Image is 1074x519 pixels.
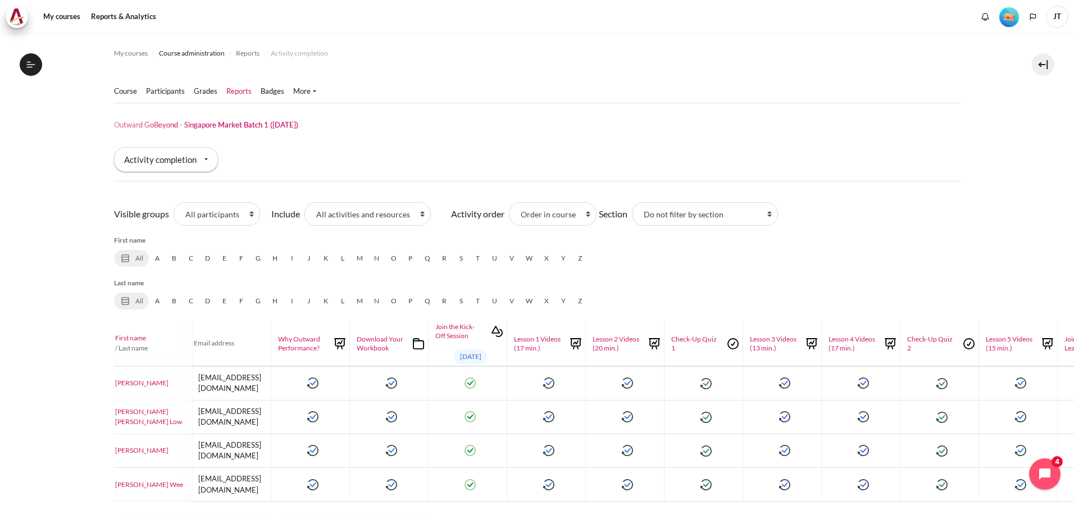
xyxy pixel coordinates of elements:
[301,293,317,309] a: J
[183,250,199,267] a: C
[858,377,869,389] img: Kok Chuan Lee, Lesson 4 Videos (17 min.): Completed Tuesday, 5 August 2025, 11:06 AM
[385,293,402,309] a: O
[486,293,503,309] a: U
[902,335,977,352] a: Check-Up Quiz 2Quiz
[622,445,633,456] img: Anna Raisa Mislang, Lesson 2 Videos (20 min.): Completed Thursday, 31 July 2025, 7:43 PM
[430,322,506,340] a: Join the Kick-Off SessionInteractive Content
[114,147,218,172] div: Activity completion
[599,207,627,221] label: Section
[858,411,869,422] img: Xiao Min Mindy Low, Lesson 4 Videos (17 min.): Completed Monday, 4 August 2025, 9:11 PM
[779,479,790,490] img: Wai Leng Wee, Lesson 3 Videos (13 min.): Completed Monday, 4 August 2025, 2:44 PM
[451,207,504,221] label: Activity order
[114,48,148,58] span: My courses
[271,47,328,60] a: Activity completion
[115,333,192,343] a: First name
[114,44,333,62] nav: Navigation bar
[666,335,741,352] a: Check-Up Quiz 1Quiz
[236,47,260,60] a: Reports
[233,293,250,309] a: F
[368,293,385,309] a: N
[587,335,663,352] a: Lesson 2 Videos (20 min.)Lesson
[293,86,316,97] a: More
[503,293,520,309] a: V
[486,250,503,267] a: U
[572,250,589,267] a: Z
[980,335,1056,352] a: Lesson 5 Videos (15 min.)Lesson
[149,293,166,309] a: A
[572,293,589,309] a: Z
[622,377,633,389] img: Kok Chuan Lee, Lesson 2 Videos (20 min.): Completed Monday, 4 August 2025, 9:47 PM
[750,335,798,352] span: Lesson 3 Videos (13 min.)
[386,377,397,389] img: Kok Chuan Lee, Download Your Workbook: Completed Monday, 4 August 2025, 4:01 PM
[999,6,1019,27] div: Level #1
[307,377,318,389] img: Kok Chuan Lee, Why Outward Performance?: Completed Monday, 4 August 2025, 4:06 PM
[593,335,640,352] span: Lesson 2 Videos (20 min.)
[278,335,326,352] span: Why Outward Performance?
[250,293,267,309] a: G
[538,293,555,309] a: X
[334,250,351,267] a: L
[317,293,334,309] a: K
[261,86,284,97] a: Badges
[936,445,948,457] img: Anna Raisa Mislang, Check-Up Quiz 2: Completed (achieved pass grade) Thursday, 31 July 2025, 7:22 PM
[193,366,271,400] td: [EMAIL_ADDRESS][DOMAIN_NAME]
[779,377,790,389] img: Kok Chuan Lee, Lesson 3 Videos (13 min.): Completed Monday, 4 August 2025, 10:08 PM
[331,335,348,352] img: Lesson
[1046,6,1068,28] a: User menu
[436,293,453,309] a: R
[986,335,1034,352] span: Lesson 5 Videos (15 min.)
[216,293,233,309] a: E
[267,293,284,309] a: H
[779,445,790,456] img: Anna Raisa Mislang, Lesson 3 Videos (13 min.): Completed Thursday, 31 July 2025, 7:44 PM
[351,335,427,352] a: Download Your WorkbookFolder
[194,86,217,97] a: Grades
[470,250,486,267] a: T
[465,479,476,490] img: Wai Leng Wee, Join the Kick-Off Session: Completed Monday, 4 August 2025, 2:24 PM
[465,377,476,389] img: Kok Chuan Lee, Join the Kick-Off Session: Completed Monday, 4 August 2025, 4:06 PM
[351,293,368,309] a: M
[961,335,977,352] img: Quiz
[453,250,470,267] a: S
[435,322,483,340] span: Join the Kick-Off Session
[700,445,712,457] img: Anna Raisa Mislang, Check-Up Quiz 1: Completed (achieved pass grade) Wednesday, 30 July 2025, 11:...
[250,250,267,267] a: G
[725,335,741,352] img: Quiz
[216,250,233,267] a: E
[936,412,948,423] img: Xiao Min Mindy Low, Check-Up Quiz 2: Completed (achieved pass grade) Monday, 4 August 2025, 3:17 PM
[114,250,149,267] a: All
[114,235,961,245] h5: First name
[6,6,34,28] a: Architeck Architeck
[936,479,948,490] img: Wai Leng Wee, Check-Up Quiz 2: Completed (achieved pass grade) Monday, 4 August 2025, 3:32 PM
[193,434,271,467] td: [EMAIL_ADDRESS][DOMAIN_NAME]
[368,250,385,267] a: N
[1015,479,1026,490] img: Wai Leng Wee, Lesson 5 Videos (15 min.): Completed Monday, 4 August 2025, 3:53 PM
[351,250,368,267] a: M
[114,293,149,309] a: All
[199,250,216,267] a: D
[977,8,994,25] div: Show notification window with no new notifications
[236,48,260,58] span: Reports
[999,7,1019,27] img: Level #1
[193,321,271,366] th: Email address
[543,377,554,389] img: Kok Chuan Lee, Lesson 1 Videos (17 min.): Completed Monday, 4 August 2025, 4:25 PM
[115,407,192,427] a: [PERSON_NAME] [PERSON_NAME] Low
[166,250,183,267] a: B
[1015,445,1026,456] img: Anna Raisa Mislang, Lesson 5 Videos (15 min.): Completed Thursday, 31 July 2025, 7:47 PM
[460,352,481,362] span: [DATE]
[1015,411,1026,422] img: Xiao Min Mindy Low, Lesson 5 Videos (15 min.): Completed Monday, 4 August 2025, 7:38 PM
[386,479,397,490] img: Wai Leng Wee, Download Your Workbook: Completed Monday, 4 August 2025, 2:23 PM
[284,293,301,309] a: I
[301,250,317,267] a: J
[470,293,486,309] a: T
[882,335,899,352] img: Lesson
[410,335,427,352] img: Folder
[1015,377,1026,389] img: Kok Chuan Lee, Lesson 5 Videos (15 min.): Completed Tuesday, 5 August 2025, 11:25 AM
[334,293,351,309] a: L
[803,335,820,352] img: Lesson
[744,335,820,352] a: Lesson 3 Videos (13 min.)Lesson
[622,479,633,490] img: Wai Leng Wee, Lesson 2 Videos (20 min.): Completed Sunday, 3 August 2025, 8:54 PM
[1025,8,1041,25] button: Languages
[465,411,476,422] img: Xiao Min Mindy Low, Join the Kick-Off Session: Completed Monday, 4 August 2025, 3:44 PM
[317,250,334,267] a: K
[183,293,199,309] a: C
